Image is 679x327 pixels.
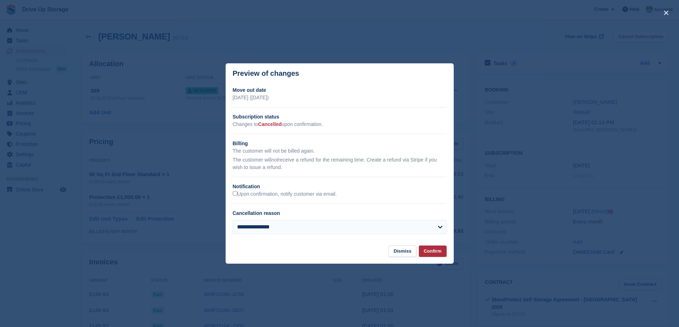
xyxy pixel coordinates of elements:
label: Upon confirmation, notify customer via email. [233,191,337,197]
p: The customer will receive a refund for the remaining time. Create a refund via Stripe if you wish... [233,156,447,171]
h2: Notification [233,183,447,190]
button: Confirm [419,246,447,257]
h2: Subscription status [233,113,447,121]
em: not [271,157,278,163]
button: close [660,7,672,19]
h2: Move out date [233,86,447,94]
h2: Billing [233,140,447,147]
p: [DATE] ([DATE]) [233,94,447,101]
span: Cancelled [258,121,282,127]
button: Dismiss [389,246,416,257]
p: Preview of changes [233,69,299,78]
label: Cancellation reason [233,210,280,216]
p: Changes to upon confirmation. [233,121,447,128]
input: Upon confirmation, notify customer via email. [233,191,237,196]
p: The customer will not be billed again. [233,147,447,155]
